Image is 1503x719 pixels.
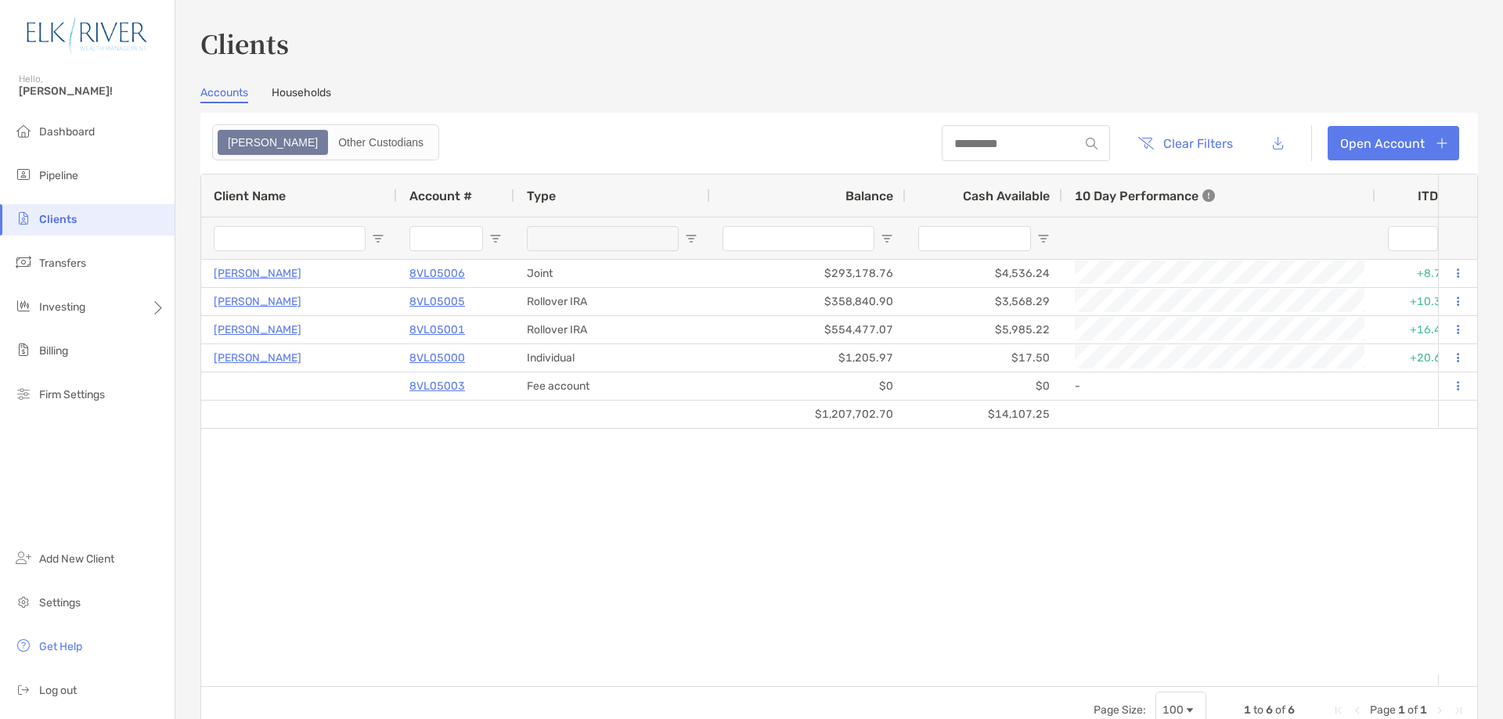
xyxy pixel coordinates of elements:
[39,640,82,653] span: Get Help
[514,372,710,400] div: Fee account
[1275,703,1285,717] span: of
[214,320,301,340] a: [PERSON_NAME]
[906,401,1062,428] div: $14,107.25
[14,592,33,611] img: settings icon
[1126,126,1245,160] button: Clear Filters
[14,297,33,315] img: investing icon
[409,292,465,311] a: 8VL05005
[330,131,432,153] div: Other Custodians
[19,84,165,98] span: [PERSON_NAME]!
[1075,373,1363,399] div: -
[409,348,465,368] a: 8VL05000
[14,680,33,699] img: logout icon
[1375,372,1469,400] div: 0%
[214,292,301,311] a: [PERSON_NAME]
[906,344,1062,372] div: $17.50
[200,25,1478,61] h3: Clients
[39,125,95,138] span: Dashboard
[14,165,33,184] img: pipeline icon
[845,189,893,203] span: Balance
[1086,138,1098,149] img: input icon
[14,548,33,567] img: add_new_client icon
[514,344,710,372] div: Individual
[272,86,331,103] a: Households
[1420,703,1427,717] span: 1
[39,257,86,270] span: Transfers
[1375,288,1469,315] div: +10.35%
[214,189,286,203] span: Client Name
[214,264,301,283] a: [PERSON_NAME]
[14,121,33,140] img: dashboard icon
[710,401,906,428] div: $1,207,702.70
[1253,703,1263,717] span: to
[723,226,874,251] input: Balance Filter Input
[14,384,33,403] img: firm-settings icon
[906,260,1062,287] div: $4,536.24
[14,636,33,655] img: get-help icon
[527,189,556,203] span: Type
[710,288,906,315] div: $358,840.90
[710,344,906,372] div: $1,205.97
[489,232,502,245] button: Open Filter Menu
[409,376,465,396] a: 8VL05003
[39,169,78,182] span: Pipeline
[409,320,465,340] a: 8VL05001
[710,372,906,400] div: $0
[409,264,465,283] a: 8VL05006
[39,552,114,566] span: Add New Client
[39,300,85,314] span: Investing
[39,596,81,609] span: Settings
[409,226,483,251] input: Account # Filter Input
[514,288,710,315] div: Rollover IRA
[219,131,326,153] div: Zoe
[1375,344,1469,372] div: +20.64%
[1351,704,1364,717] div: Previous Page
[710,316,906,343] div: $554,477.07
[39,684,77,697] span: Log out
[514,260,710,287] div: Joint
[1375,260,1469,287] div: +8.76%
[514,316,710,343] div: Rollover IRA
[39,213,77,226] span: Clients
[1433,704,1446,717] div: Next Page
[918,226,1031,251] input: Cash Available Filter Input
[1332,704,1345,717] div: First Page
[372,232,384,245] button: Open Filter Menu
[906,288,1062,315] div: $3,568.29
[963,189,1050,203] span: Cash Available
[685,232,697,245] button: Open Filter Menu
[19,6,156,63] img: Zoe Logo
[1288,703,1295,717] span: 6
[409,189,472,203] span: Account #
[1418,189,1457,203] div: ITD
[1037,232,1050,245] button: Open Filter Menu
[1375,316,1469,343] div: +16.40%
[214,226,366,251] input: Client Name Filter Input
[39,344,68,358] span: Billing
[200,86,248,103] a: Accounts
[1094,703,1146,717] div: Page Size:
[14,340,33,359] img: billing icon
[906,372,1062,400] div: $0
[1370,703,1396,717] span: Page
[1407,703,1418,717] span: of
[1328,126,1459,160] a: Open Account
[906,316,1062,343] div: $5,985.22
[14,209,33,228] img: clients icon
[14,253,33,271] img: transfers icon
[39,388,105,401] span: Firm Settings
[1388,226,1438,251] input: ITD Filter Input
[1398,703,1405,717] span: 1
[1075,174,1215,217] div: 10 Day Performance
[212,124,439,160] div: segmented control
[881,232,893,245] button: Open Filter Menu
[1266,703,1273,717] span: 6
